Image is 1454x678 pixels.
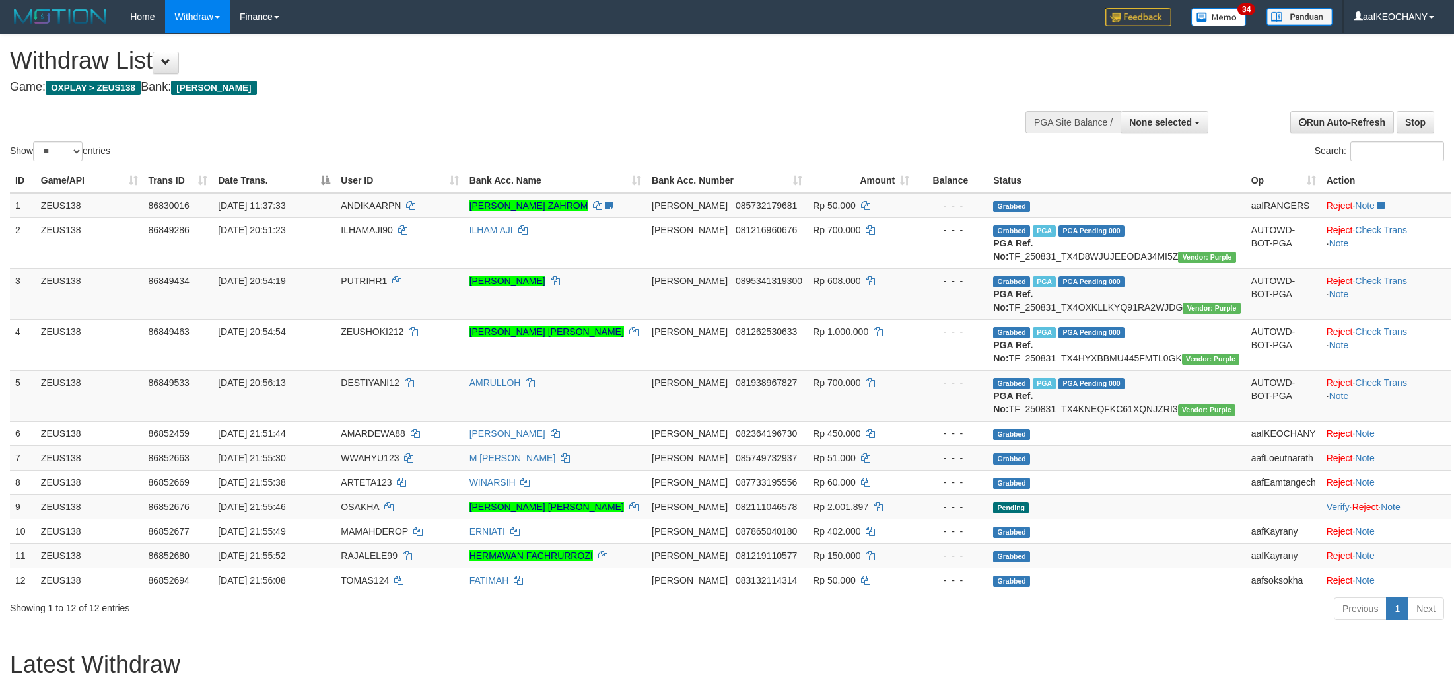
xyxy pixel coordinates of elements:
td: TF_250831_TX4OXKLLKYQ91RA2WJDG [988,268,1245,319]
span: Rp 450.000 [813,428,860,439]
span: Grabbed [993,429,1030,440]
span: [DATE] 21:51:44 [218,428,285,439]
th: Amount: activate to sort column ascending [808,169,915,193]
span: [DATE] 20:54:19 [218,276,285,286]
span: Grabbed [993,551,1030,562]
a: AMRULLOH [469,377,521,388]
span: 86852677 [149,526,190,537]
span: Marked by aafRornrotha [1033,276,1056,287]
a: Next [1408,597,1444,620]
th: Status [988,169,1245,193]
span: [PERSON_NAME] [652,225,728,235]
th: Game/API: activate to sort column ascending [36,169,143,193]
div: - - - [920,451,983,465]
td: TF_250831_TX4HYXBBMU445FMTL0GK [988,319,1245,370]
label: Show entries [10,141,110,161]
div: Showing 1 to 12 of 12 entries [10,596,596,615]
td: ZEUS138 [36,568,143,592]
span: [DATE] 21:56:08 [218,575,285,585]
span: 86830016 [149,200,190,211]
th: Bank Acc. Name: activate to sort column ascending [464,169,646,193]
span: Grabbed [993,453,1030,465]
span: Grabbed [993,276,1030,287]
span: PGA Pending [1058,378,1125,389]
span: [PERSON_NAME] [652,453,728,463]
a: Reject [1327,200,1353,211]
a: HERMAWAN FACHRURROZI [469,550,593,561]
span: [PERSON_NAME] [652,477,728,488]
a: [PERSON_NAME] [469,276,545,286]
th: Bank Acc. Number: activate to sort column ascending [646,169,808,193]
span: [DATE] 20:56:13 [218,377,285,388]
a: Note [1329,340,1349,350]
span: Marked by aafRornrotha [1033,378,1056,389]
span: [DATE] 21:55:49 [218,526,285,537]
select: Showentries [33,141,83,161]
span: [DATE] 21:55:46 [218,502,285,512]
span: 34 [1237,3,1255,15]
span: Rp 700.000 [813,377,860,388]
a: WINARSIH [469,477,516,488]
div: PGA Site Balance / [1025,111,1121,133]
td: ZEUS138 [36,268,143,319]
td: ZEUS138 [36,494,143,519]
th: User ID: activate to sort column ascending [335,169,464,193]
b: PGA Ref. No: [993,340,1033,363]
td: · · [1321,217,1451,268]
span: None selected [1129,117,1192,128]
a: Note [1355,550,1375,561]
td: aafKayrany [1246,543,1321,568]
a: M [PERSON_NAME] [469,453,556,463]
th: Date Trans.: activate to sort column descending [213,169,335,193]
td: ZEUS138 [36,445,143,470]
td: AUTOWD-BOT-PGA [1246,319,1321,370]
td: 10 [10,519,36,543]
span: AMARDEWA88 [341,428,405,439]
span: PUTRIHR1 [341,276,387,286]
td: TF_250831_TX4D8WJUJEEODA34MI5Z [988,217,1245,268]
a: Reject [1327,526,1353,537]
img: MOTION_logo.png [10,7,110,26]
td: aafsoksokha [1246,568,1321,592]
a: Note [1329,391,1349,401]
div: - - - [920,199,983,212]
a: Reject [1327,428,1353,439]
a: [PERSON_NAME] [469,428,545,439]
h1: Withdraw List [10,48,956,74]
span: 86849434 [149,276,190,286]
div: - - - [920,274,983,287]
a: Reject [1327,477,1353,488]
a: ERNIATI [469,526,505,537]
div: - - - [920,427,983,440]
span: [DATE] 21:55:52 [218,550,285,561]
span: Rp 60.000 [813,477,856,488]
a: Reject [1327,326,1353,337]
span: Marked by aafRornrotha [1033,225,1056,237]
button: None selected [1121,111,1208,133]
a: Reject [1327,377,1353,388]
td: 4 [10,319,36,370]
span: Rp 402.000 [813,526,860,537]
span: [PERSON_NAME] [652,200,728,211]
span: OXPLAY > ZEUS138 [46,81,141,95]
td: ZEUS138 [36,319,143,370]
td: aafKEOCHANY [1246,421,1321,445]
td: 9 [10,494,36,519]
b: PGA Ref. No: [993,238,1033,262]
span: PGA Pending [1058,327,1125,338]
td: · · [1321,494,1451,519]
span: [DATE] 11:37:33 [218,200,285,211]
span: Grabbed [993,527,1030,538]
td: 2 [10,217,36,268]
td: aafKayrany [1246,519,1321,543]
td: aafEamtangech [1246,470,1321,494]
a: Check Trans [1355,377,1407,388]
td: aafRANGERS [1246,193,1321,218]
span: Rp 150.000 [813,550,860,561]
span: WWAHYU123 [341,453,399,463]
span: ZEUSHOKI212 [341,326,403,337]
span: Rp 50.000 [813,575,856,585]
span: Grabbed [993,378,1030,389]
span: Vendor URL: https://trx4.1velocity.biz [1182,354,1239,365]
span: ARTETA123 [341,477,392,488]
